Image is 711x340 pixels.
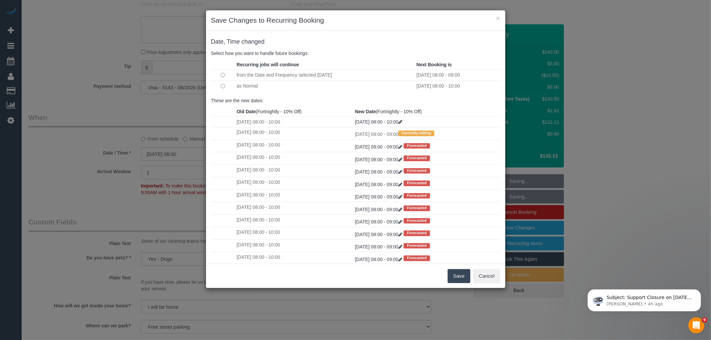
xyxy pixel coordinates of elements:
td: from the Date and Frequency selected [DATE] [235,70,415,81]
span: Currently editing [398,131,434,136]
a: [DATE] 08:00 - 09:00 [355,169,404,174]
td: [DATE] 08:00 - 10:00 [415,81,500,91]
strong: Next Booking is [416,62,452,67]
td: [DATE] 08:00 - 10:00 [235,127,353,140]
span: Forecasted [404,218,430,223]
span: Forecasted [404,230,430,236]
strong: New Date [355,109,376,114]
td: [DATE] 08:00 - 10:00 [235,165,353,177]
p: These are the new dates: [211,97,500,104]
span: Date, Time [211,38,240,45]
button: Save [448,269,470,283]
iframe: Intercom live chat [688,317,704,333]
p: Select how you want to handle future bookings: [211,50,500,57]
td: [DATE] 08:00 - 10:00 [235,227,353,239]
td: [DATE] 08:00 - 10:00 [235,252,353,264]
td: [DATE] 08:00 - 10:00 [235,189,353,202]
th: (Fortnightly - 10% Off) [235,107,353,117]
span: Forecasted [404,243,430,248]
a: [DATE] 08:00 - 10:00 [355,119,402,125]
a: [DATE] 08:00 - 09:00 [355,244,404,249]
span: Forecasted [404,180,430,186]
td: [DATE] 08:00 - 10:00 [235,152,353,165]
td: [DATE] 08:00 - 10:00 [235,140,353,152]
a: [DATE] 08:00 - 09:00 [355,144,404,150]
td: [DATE] 08:00 - 10:00 [235,117,353,127]
h3: Save Changes to Recurring Booking [211,15,500,25]
span: Forecasted [404,205,430,211]
iframe: Intercom notifications message [578,275,711,322]
a: [DATE] 08:00 - 09:00 [355,182,404,187]
span: Forecasted [404,143,430,149]
a: [DATE] 08:00 - 09:00 [355,219,404,224]
strong: Recurring jobs will continue [237,62,299,67]
a: [DATE] 08:00 - 09:00 [355,194,404,199]
td: [DATE] 08:00 - 10:00 [235,214,353,227]
button: Cancel [473,269,500,283]
a: [DATE] 08:00 - 09:00 [355,207,404,212]
td: as Normal [235,81,415,91]
span: Forecasted [404,255,430,261]
a: [DATE] 08:00 - 09:00 [355,157,404,162]
td: [DATE] 08:00 - 10:00 [235,239,353,252]
span: Forecasted [404,193,430,198]
a: [DATE] 08:00 - 09:00 [355,257,404,262]
span: Forecasted [404,168,430,173]
span: Forecasted [404,156,430,161]
th: (Fortnightly - 10% Off) [353,107,500,117]
td: [DATE] 08:00 - 10:00 [235,177,353,189]
td: [DATE] 08:00 - 09:00 [353,127,500,140]
h4: changed [211,39,500,45]
span: 9 [702,317,707,323]
a: [DATE] 08:00 - 09:00 [355,232,404,237]
strong: Old Date [237,109,256,114]
td: [DATE] 08:00 - 09:00 [415,70,500,81]
td: [DATE] 08:00 - 10:00 [235,202,353,214]
button: × [496,15,500,22]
